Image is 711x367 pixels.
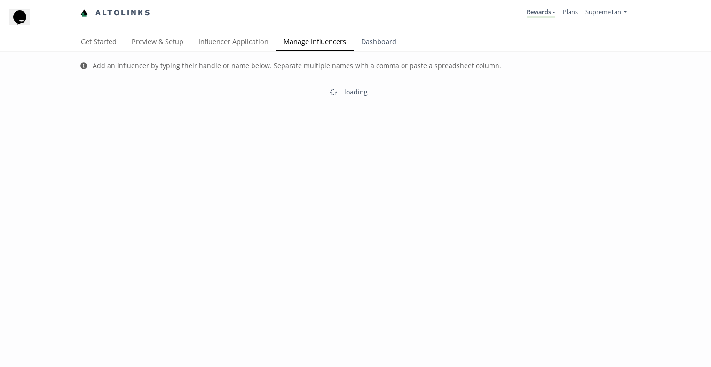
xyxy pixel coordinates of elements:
[73,33,124,52] a: Get Started
[124,33,191,52] a: Preview & Setup
[344,87,373,97] div: loading...
[585,8,621,16] span: SupremeTan
[9,9,39,38] iframe: chat widget
[80,9,88,17] img: favicon-32x32.png
[585,8,627,18] a: SupremeTan
[80,5,151,21] a: Altolinks
[93,61,501,70] div: Add an influencer by typing their handle or name below. Separate multiple names with a comma or p...
[563,8,578,16] a: Plans
[276,33,354,52] a: Manage Influencers
[191,33,276,52] a: Influencer Application
[354,33,404,52] a: Dashboard
[527,8,555,18] a: Rewards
